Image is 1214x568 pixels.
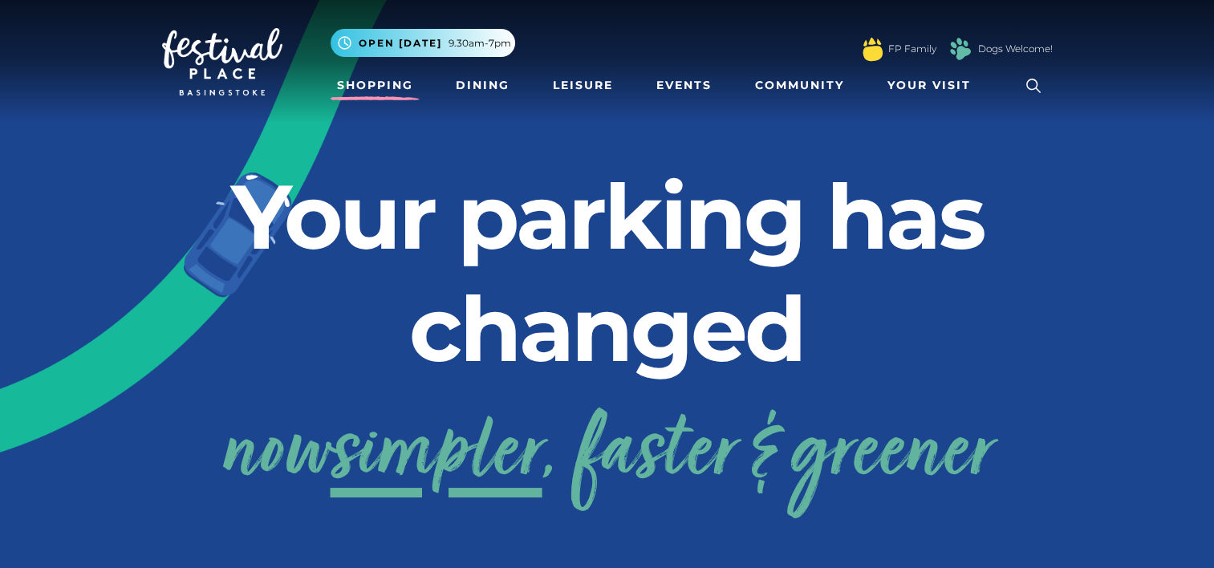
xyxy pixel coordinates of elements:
[359,36,442,51] span: Open [DATE]
[978,42,1053,56] a: Dogs Welcome!
[331,391,542,519] span: simpler
[162,160,1053,385] h2: Your parking has changed
[449,71,516,100] a: Dining
[887,77,971,94] span: Your Visit
[449,36,511,51] span: 9.30am-7pm
[162,28,282,95] img: Festival Place Logo
[222,391,993,519] a: nowsimpler, faster & greener
[888,42,936,56] a: FP Family
[881,71,985,100] a: Your Visit
[331,71,420,100] a: Shopping
[331,29,515,57] button: Open [DATE] 9.30am-7pm
[650,71,718,100] a: Events
[546,71,619,100] a: Leisure
[749,71,851,100] a: Community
